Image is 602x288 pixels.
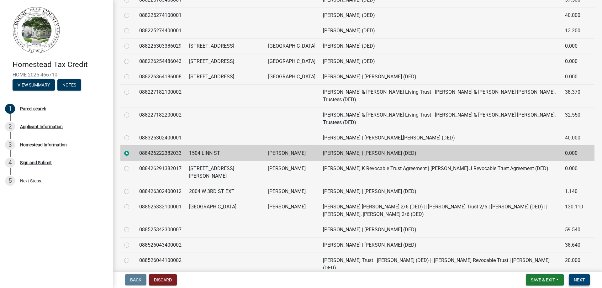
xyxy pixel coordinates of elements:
[135,199,185,222] td: 088525332100001
[13,79,55,91] button: View Summary
[130,277,141,282] span: Back
[57,83,81,88] wm-modal-confirm: Notes
[264,199,319,222] td: [PERSON_NAME]
[319,222,561,237] td: [PERSON_NAME] | [PERSON_NAME] (DED)
[135,145,185,161] td: 088426222382033
[264,145,319,161] td: [PERSON_NAME]
[185,38,264,54] td: [STREET_ADDRESS]
[264,69,319,84] td: [GEOGRAPHIC_DATA]
[574,277,585,282] span: Next
[561,222,587,237] td: 59.540
[185,161,264,184] td: [STREET_ADDRESS][PERSON_NAME]
[5,104,15,114] div: 1
[319,54,561,69] td: [PERSON_NAME] (DED)
[135,253,185,275] td: 088526044100002
[561,237,587,253] td: 38.640
[561,69,587,84] td: 0.000
[319,161,561,184] td: [PERSON_NAME] K Revocable Trust Agreement | [PERSON_NAME] J Revocable Trust Agreement (DED)
[319,237,561,253] td: [PERSON_NAME] | [PERSON_NAME] (DED)
[561,145,587,161] td: 0.000
[135,222,185,237] td: 088525342300007
[561,84,587,107] td: 38.370
[5,140,15,150] div: 3
[135,23,185,38] td: 088225274400001
[319,107,561,130] td: [PERSON_NAME] & [PERSON_NAME] Living Trust | [PERSON_NAME] & [PERSON_NAME] [PERSON_NAME], Trustee...
[264,161,319,184] td: [PERSON_NAME]
[561,107,587,130] td: 32.550
[561,8,587,23] td: 40.000
[561,184,587,199] td: 1.140
[13,60,108,69] h4: Homestead Tax Credit
[185,69,264,84] td: [STREET_ADDRESS]
[13,83,55,88] wm-modal-confirm: Summary
[20,124,63,129] div: Applicant Information
[319,84,561,107] td: [PERSON_NAME] & [PERSON_NAME] Living Trust | [PERSON_NAME] & [PERSON_NAME] [PERSON_NAME], Trustee...
[561,199,587,222] td: 130.110
[185,54,264,69] td: [STREET_ADDRESS]
[319,38,561,54] td: [PERSON_NAME] (DED)
[185,145,264,161] td: 1504 LINN ST
[135,184,185,199] td: 088426302400012
[561,23,587,38] td: 13.200
[20,160,52,165] div: Sign and Submit
[135,130,185,145] td: 088325302400001
[5,176,15,186] div: 5
[319,23,561,38] td: [PERSON_NAME] (DED)
[319,253,561,275] td: [PERSON_NAME] Trust | [PERSON_NAME] (DED) || [PERSON_NAME] Revocable Trust | [PERSON_NAME] (DED)
[149,274,177,285] button: Discard
[185,184,264,199] td: 2004 W 3RD ST EXT
[135,107,185,130] td: 088227182200002
[526,274,564,285] button: Save & Exit
[319,199,561,222] td: [PERSON_NAME] [PERSON_NAME] 2/6 (DED) || [PERSON_NAME] Trust 2/6 | [PERSON_NAME] (DED) || [PERSON...
[561,54,587,69] td: 0.000
[319,184,561,199] td: [PERSON_NAME] | [PERSON_NAME] (DED)
[125,274,146,285] button: Back
[20,107,46,111] div: Parcel search
[561,38,587,54] td: 0.000
[135,237,185,253] td: 088526043400002
[185,199,264,222] td: [GEOGRAPHIC_DATA]
[13,72,100,78] span: HOME-2025-466710
[319,145,561,161] td: [PERSON_NAME] | [PERSON_NAME] (DED)
[57,79,81,91] button: Notes
[135,8,185,23] td: 088225274100001
[135,161,185,184] td: 088426291382017
[561,253,587,275] td: 20.000
[264,184,319,199] td: [PERSON_NAME]
[264,38,319,54] td: [GEOGRAPHIC_DATA]
[561,161,587,184] td: 0.000
[319,130,561,145] td: [PERSON_NAME] | [PERSON_NAME];[PERSON_NAME] (DED)
[5,158,15,168] div: 4
[5,122,15,132] div: 2
[569,274,590,285] button: Next
[561,130,587,145] td: 40.000
[264,54,319,69] td: [GEOGRAPHIC_DATA]
[135,38,185,54] td: 088225303386029
[531,277,555,282] span: Save & Exit
[319,69,561,84] td: [PERSON_NAME] | [PERSON_NAME] (DED)
[319,8,561,23] td: [PERSON_NAME] (DED)
[135,69,185,84] td: 088226364186008
[13,7,60,54] img: Boone County, Iowa
[20,143,67,147] div: Homestead Information
[135,54,185,69] td: 088226254486043
[135,84,185,107] td: 088227182100002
